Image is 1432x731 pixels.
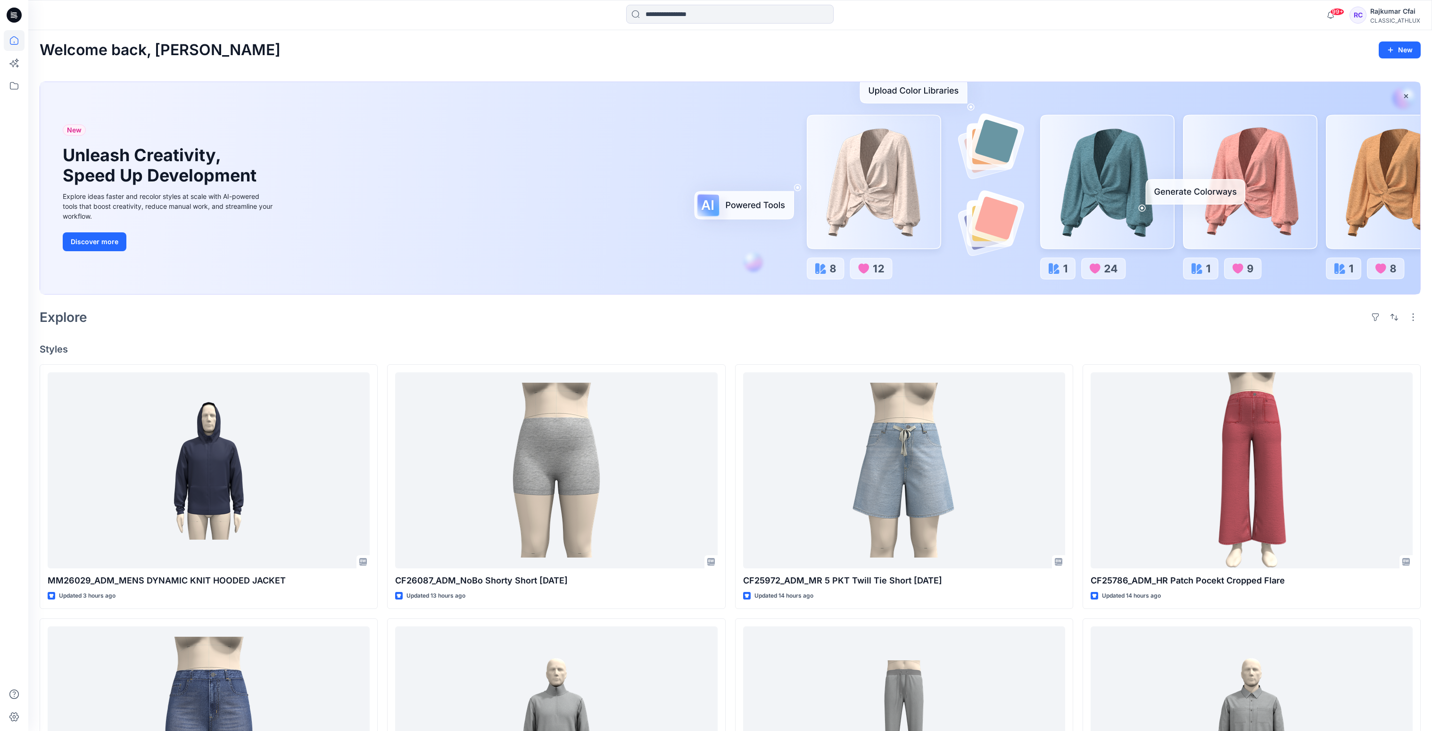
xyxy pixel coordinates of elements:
[1102,591,1161,601] p: Updated 14 hours ago
[1330,8,1344,16] span: 99+
[743,372,1065,569] a: CF25972_ADM_MR 5 PKT Twill Tie Short 01SEP25
[1379,41,1421,58] button: New
[67,124,82,136] span: New
[395,372,717,569] a: CF26087_ADM_NoBo Shorty Short 01SEP25
[1370,6,1420,17] div: Rajkumar Cfai
[48,372,370,569] a: MM26029_ADM_MENS DYNAMIC KNIT HOODED JACKET
[63,191,275,221] div: Explore ideas faster and recolor styles at scale with AI-powered tools that boost creativity, red...
[406,591,465,601] p: Updated 13 hours ago
[1349,7,1366,24] div: RC
[48,574,370,587] p: MM26029_ADM_MENS DYNAMIC KNIT HOODED JACKET
[1091,372,1413,569] a: CF25786_ADM_HR Patch Pocekt Cropped Flare
[40,41,281,59] h2: Welcome back, [PERSON_NAME]
[63,232,126,251] button: Discover more
[59,591,116,601] p: Updated 3 hours ago
[1370,17,1420,24] div: CLASSIC_ATHLUX
[395,574,717,587] p: CF26087_ADM_NoBo Shorty Short [DATE]
[40,344,1421,355] h4: Styles
[1091,574,1413,587] p: CF25786_ADM_HR Patch Pocekt Cropped Flare
[743,574,1065,587] p: CF25972_ADM_MR 5 PKT Twill Tie Short [DATE]
[63,145,261,186] h1: Unleash Creativity, Speed Up Development
[63,232,275,251] a: Discover more
[40,310,87,325] h2: Explore
[754,591,813,601] p: Updated 14 hours ago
